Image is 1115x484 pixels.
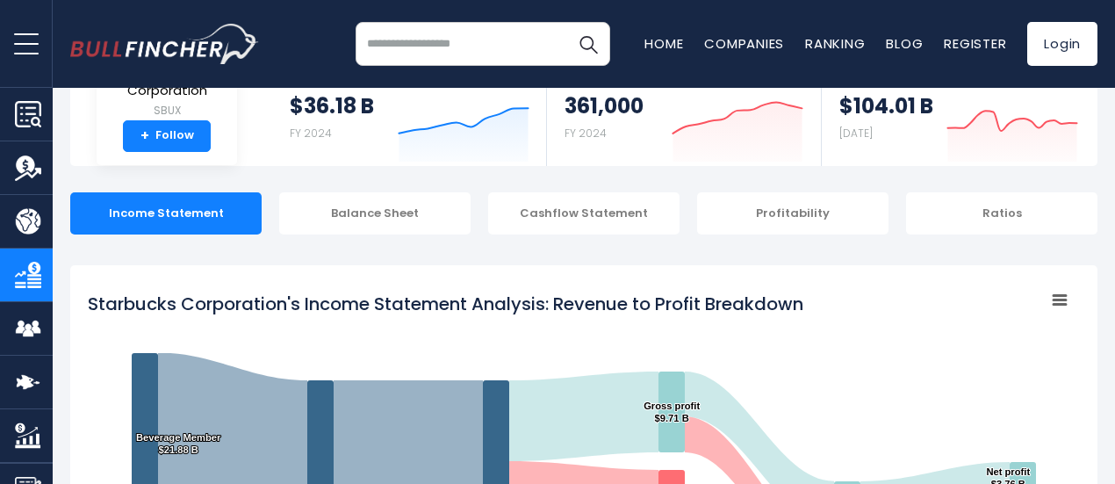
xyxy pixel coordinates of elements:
[704,34,784,53] a: Companies
[290,126,332,141] small: FY 2024
[547,53,820,166] a: Employees 361,000 FY 2024
[111,103,223,119] small: SBUX
[1027,22,1097,66] a: Login
[565,126,607,141] small: FY 2024
[279,192,471,235] div: Balance Sheet
[839,92,933,119] strong: $104.01 B
[906,192,1097,235] div: Ratios
[290,92,374,119] strong: $36.18 B
[111,69,223,98] span: Starbucks Corporation
[697,192,888,235] div: Profitability
[886,34,923,53] a: Blog
[566,22,610,66] button: Search
[70,192,262,235] div: Income Statement
[944,34,1006,53] a: Register
[839,126,873,141] small: [DATE]
[88,292,803,316] tspan: Starbucks Corporation's Income Statement Analysis: Revenue to Profit Breakdown
[70,24,259,64] img: bullfincher logo
[140,128,149,144] strong: +
[644,34,683,53] a: Home
[70,24,259,64] a: Go to homepage
[822,53,1096,166] a: Market Capitalization $104.01 B [DATE]
[123,120,211,152] a: +Follow
[136,432,221,455] text: Beverage Member $21.88 B
[272,53,547,166] a: Revenue $36.18 B FY 2024
[805,34,865,53] a: Ranking
[488,192,680,235] div: Cashflow Statement
[565,92,644,119] strong: 361,000
[644,401,700,423] text: Gross profit $9.71 B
